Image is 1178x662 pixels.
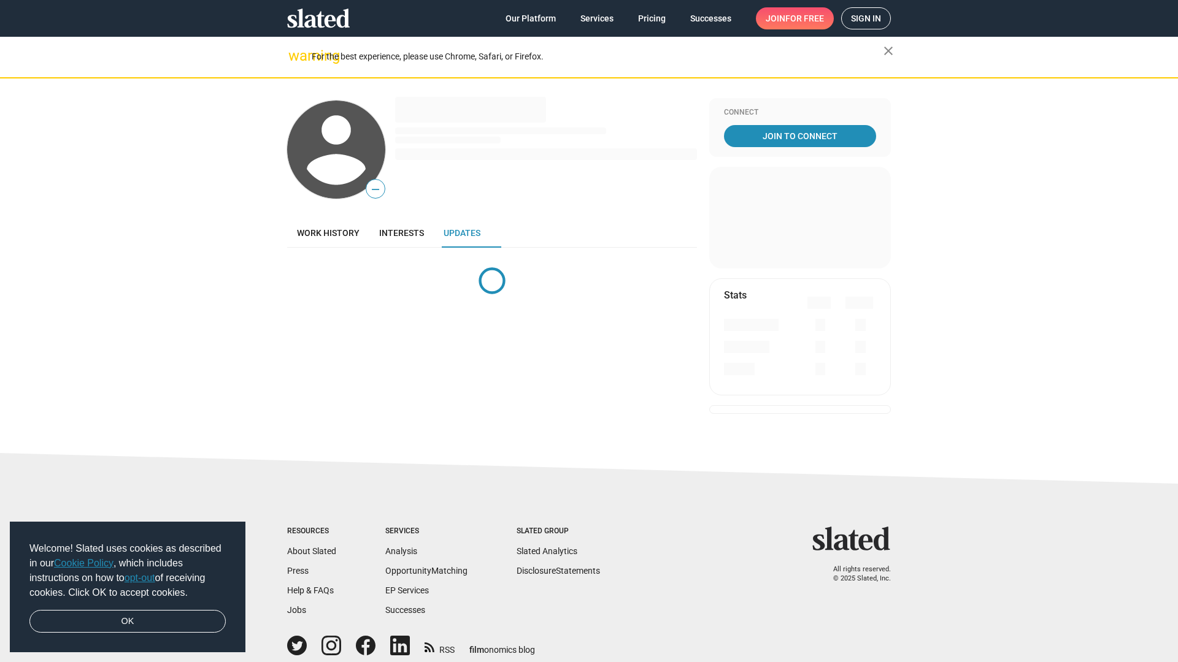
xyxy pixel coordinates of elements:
a: Cookie Policy [54,558,114,568]
span: Our Platform [506,7,556,29]
mat-card-title: Stats [724,289,747,302]
mat-icon: close [881,44,896,58]
a: Interests [369,218,434,248]
a: Jobs [287,605,306,615]
mat-icon: warning [288,48,303,63]
a: Pricing [628,7,676,29]
div: Services [385,527,468,536]
a: Updates [434,218,490,248]
a: opt-out [125,573,155,583]
span: film [469,645,484,655]
a: RSS [425,637,455,656]
a: Joinfor free [756,7,834,29]
span: Join To Connect [726,125,874,147]
a: Sign in [841,7,891,29]
a: dismiss cookie message [29,610,226,633]
div: For the best experience, please use Chrome, Safari, or Firefox. [312,48,883,65]
span: Interests [379,228,424,238]
span: Services [580,7,614,29]
a: About Slated [287,546,336,556]
a: filmonomics blog [469,634,535,656]
a: Help & FAQs [287,585,334,595]
a: Press [287,566,309,576]
a: Successes [680,7,741,29]
a: Analysis [385,546,417,556]
div: cookieconsent [10,522,245,653]
p: All rights reserved. © 2025 Slated, Inc. [820,565,891,583]
div: Resources [287,527,336,536]
span: Pricing [638,7,666,29]
a: DisclosureStatements [517,566,600,576]
span: Updates [444,228,480,238]
a: OpportunityMatching [385,566,468,576]
div: Slated Group [517,527,600,536]
span: Join [766,7,824,29]
span: — [366,181,385,197]
a: Services [571,7,623,29]
a: EP Services [385,585,429,595]
span: for free [785,7,824,29]
span: Welcome! Slated uses cookies as described in our , which includes instructions on how to of recei... [29,541,226,600]
span: Sign in [851,8,881,29]
a: Our Platform [496,7,566,29]
span: Successes [690,7,731,29]
span: Work history [297,228,360,238]
a: Successes [385,605,425,615]
a: Slated Analytics [517,546,577,556]
a: Join To Connect [724,125,876,147]
a: Work history [287,218,369,248]
div: Connect [724,108,876,118]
